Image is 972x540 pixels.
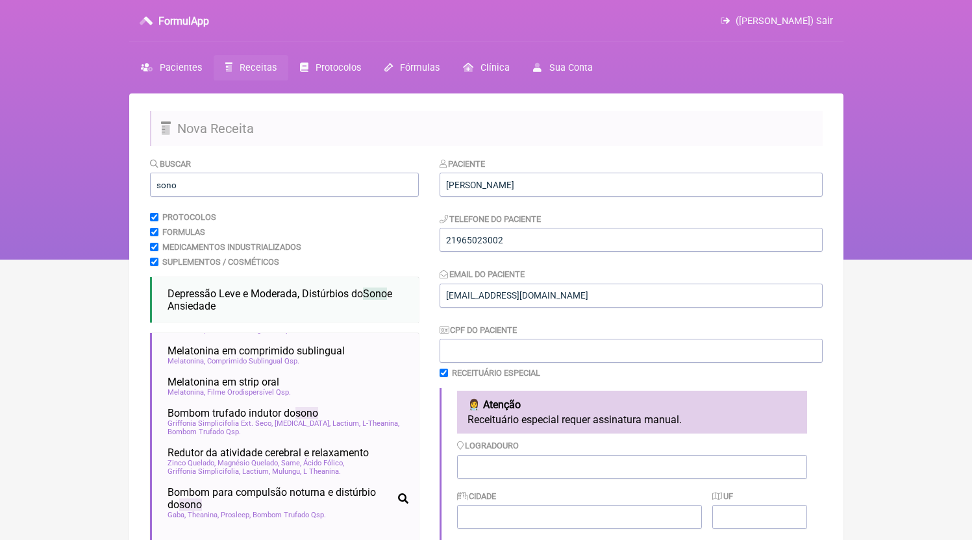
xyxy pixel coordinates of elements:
[440,325,517,335] label: CPF do Paciente
[158,15,209,27] h3: FormulApp
[288,55,373,80] a: Protocolos
[712,491,733,501] label: UF
[168,407,318,419] span: Bombom trufado indutor do
[457,441,519,450] label: Logradouro
[168,511,186,519] span: Gaba
[188,511,219,519] span: Theanina
[168,288,392,312] span: Depressão Leve e Moderada, Distúrbios do e Ansiedade
[168,459,216,467] span: Zinco Quelado
[457,491,497,501] label: Cidade
[721,16,832,27] a: ([PERSON_NAME]) Sair
[451,55,521,80] a: Clínica
[162,257,279,267] label: Suplementos / Cosméticos
[440,159,486,169] label: Paciente
[253,511,326,519] span: Bombom Trufado Qsp
[214,55,288,80] a: Receitas
[150,111,823,146] h2: Nova Receita
[168,419,273,428] span: Griffonia Simplicifolia Ext. Seco
[160,62,202,73] span: Pacientes
[303,467,341,476] span: L Theanina
[168,357,205,365] span: Melatonina
[168,486,393,511] span: Bombom para compulsão noturna e distúrbio do
[272,467,301,476] span: Mulungu
[218,459,279,467] span: Magnésio Quelado
[240,62,277,73] span: Receitas
[521,55,604,80] a: Sua Conta
[467,399,797,411] h4: 👩‍⚕️ Atenção
[168,345,345,357] span: Melatonina em comprimido sublingual
[221,511,251,519] span: Prosleep
[440,269,525,279] label: Email do Paciente
[736,16,833,27] span: ([PERSON_NAME]) Sair
[275,419,330,428] span: [MEDICAL_DATA]
[129,55,214,80] a: Pacientes
[150,159,192,169] label: Buscar
[316,62,361,73] span: Protocolos
[162,212,216,222] label: Protocolos
[168,388,205,397] span: Melatonina
[168,376,279,388] span: Melatonina em strip oral
[179,498,202,511] span: sono
[207,357,299,365] span: Comprimido Sublingual Qsp
[452,368,540,378] label: Receituário Especial
[295,407,318,419] span: sono
[440,214,542,224] label: Telefone do Paciente
[150,173,419,197] input: exemplo: emagrecimento, ansiedade
[162,242,301,252] label: Medicamentos Industrializados
[362,419,399,428] span: L-Theanina
[207,388,291,397] span: Filme Orodispersível Qsp
[363,288,387,300] span: Sono
[549,62,593,73] span: Sua Conta
[480,62,510,73] span: Clínica
[303,459,344,467] span: Ácido Fólico
[467,413,797,426] p: Receituário especial requer assinatura manual.
[332,419,360,428] span: Lactium
[168,428,241,436] span: Bombom Trufado Qsp
[400,62,440,73] span: Fórmulas
[373,55,451,80] a: Fórmulas
[168,447,369,459] span: Redutor da atividade cerebral e relaxamento
[242,467,270,476] span: Lactium
[168,467,240,476] span: Griffonia Simplicifolia
[162,227,205,237] label: Formulas
[281,459,301,467] span: Same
